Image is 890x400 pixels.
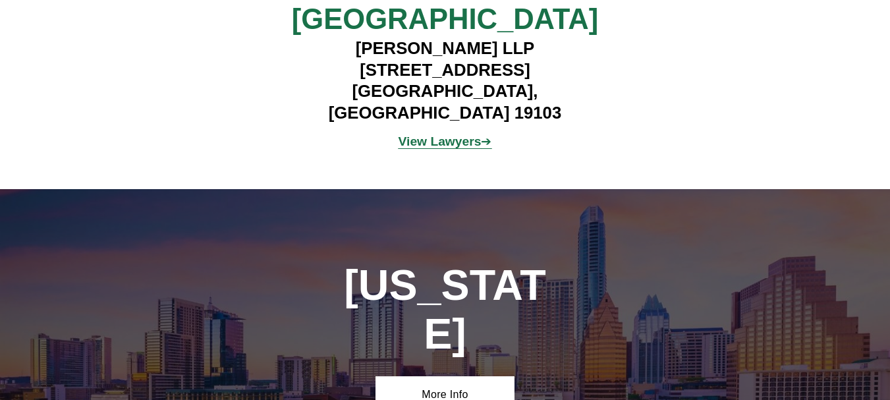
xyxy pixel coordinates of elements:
h4: [PERSON_NAME] LLP [STREET_ADDRESS] [GEOGRAPHIC_DATA], [GEOGRAPHIC_DATA] 19103 [271,38,619,124]
h1: [US_STATE] [341,261,549,358]
span: ➔ [399,134,492,148]
span: [GEOGRAPHIC_DATA] [292,3,598,35]
a: View Lawyers➔ [399,134,492,148]
strong: View Lawyers [399,134,482,148]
